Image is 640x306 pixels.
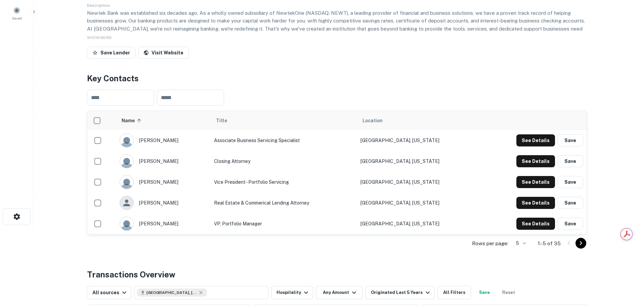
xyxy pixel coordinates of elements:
div: Originated Last 5 Years [371,289,432,297]
span: Name [122,117,143,125]
td: [GEOGRAPHIC_DATA], [US_STATE] [357,151,480,172]
p: Rows per page: [472,239,508,248]
button: See Details [516,176,555,188]
a: Saved [2,4,32,22]
th: Name [116,111,211,130]
button: Hospitality [271,286,313,299]
th: Location [357,111,480,130]
h4: Transactions Overview [87,268,175,280]
div: [PERSON_NAME] [120,154,207,168]
td: [GEOGRAPHIC_DATA], [US_STATE] [357,192,480,213]
span: Saved [12,15,22,21]
td: Associate Business Servicing Specialist [211,130,357,151]
button: Save [558,197,583,209]
p: 1–5 of 35 [538,239,561,248]
button: See Details [516,218,555,230]
span: SHOW MORE [87,35,112,40]
button: Reset [498,286,519,299]
td: VP, Portfolio Manager [211,213,357,234]
div: All sources [92,289,128,297]
img: 9c8pery4andzj6ohjkjp54ma2 [120,134,133,147]
img: 9c8pery4andzj6ohjkjp54ma2 [120,217,133,230]
button: Save [558,155,583,167]
span: Title [216,117,236,125]
button: Save Lender [87,47,135,59]
h4: Key Contacts [87,72,587,84]
span: [GEOGRAPHIC_DATA], [GEOGRAPHIC_DATA], [GEOGRAPHIC_DATA] [146,290,197,296]
p: Newtek Bank was established six decades ago. As a wholly owned subsidiary of NewtekOne (NASDAQ: N... [87,9,587,41]
div: [PERSON_NAME] [120,217,207,231]
button: Save your search to get updates of matches that match your search criteria. [474,286,495,299]
button: All Filters [437,286,471,299]
span: Location [362,117,383,125]
button: See Details [516,134,555,146]
td: Real Estate & Commerical Lending Attorney [211,192,357,213]
div: scrollable content [87,111,587,234]
button: See Details [516,197,555,209]
button: Save [558,218,583,230]
span: Description [87,3,110,8]
button: Go to next page [575,238,586,249]
td: Vice President - Portfolio Servicing [211,172,357,192]
button: All sources [87,286,131,299]
div: [PERSON_NAME] [120,133,207,147]
button: Save [558,134,583,146]
th: Title [211,111,357,130]
div: [PERSON_NAME] [120,175,207,189]
button: Originated Last 5 Years [366,286,435,299]
img: 9c8pery4andzj6ohjkjp54ma2 [120,175,133,189]
td: [GEOGRAPHIC_DATA], [US_STATE] [357,172,480,192]
button: See Details [516,155,555,167]
button: Save [558,176,583,188]
button: [GEOGRAPHIC_DATA], [GEOGRAPHIC_DATA], [GEOGRAPHIC_DATA] [134,286,268,299]
a: Visit Website [138,47,189,59]
iframe: Chat Widget [606,252,640,285]
img: 9c8pery4andzj6ohjkjp54ma2 [120,155,133,168]
td: Closing Attorney [211,151,357,172]
td: [GEOGRAPHIC_DATA], [US_STATE] [357,213,480,234]
div: [PERSON_NAME] [120,196,207,210]
div: 5 [511,238,527,248]
button: Any Amount [316,286,363,299]
td: [GEOGRAPHIC_DATA], [US_STATE] [357,130,480,151]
